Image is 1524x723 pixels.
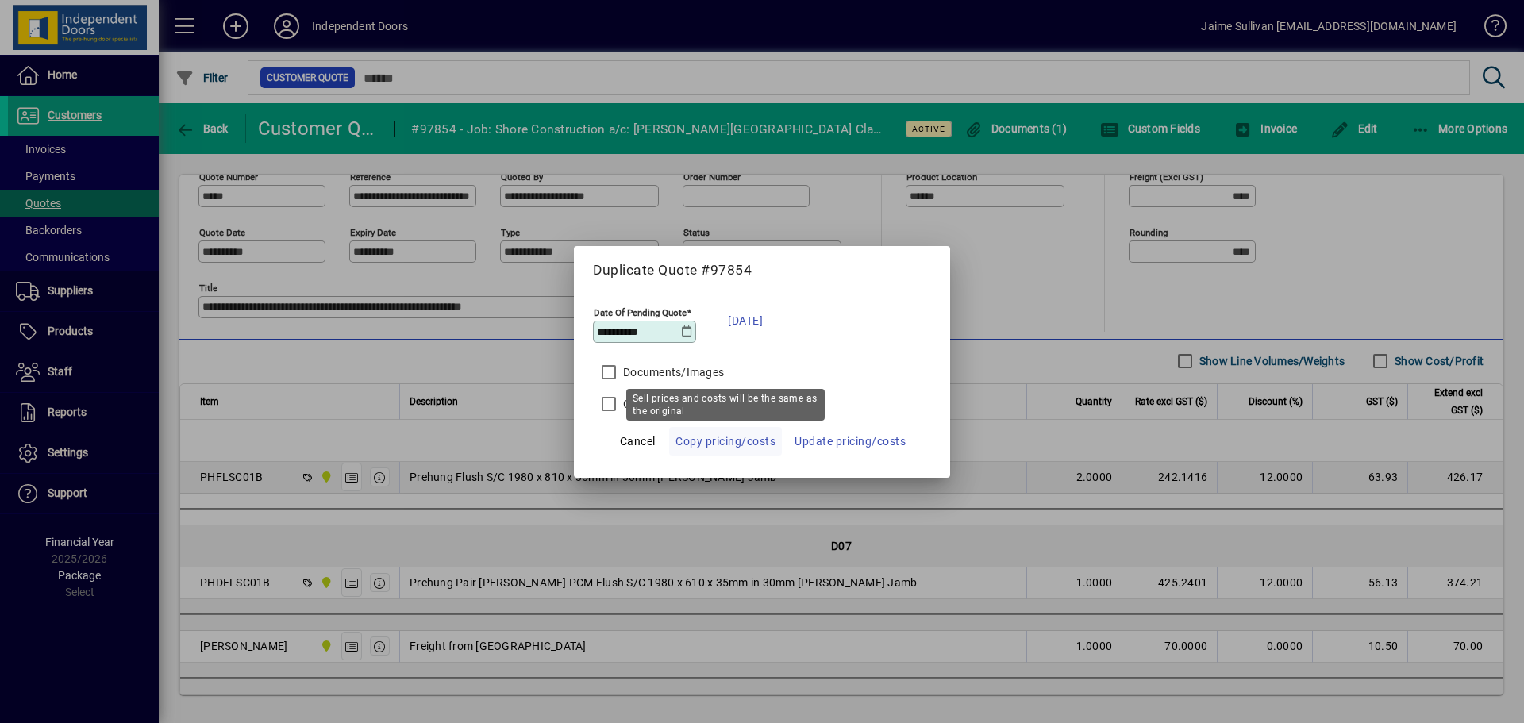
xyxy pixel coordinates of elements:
[728,311,763,330] span: [DATE]
[612,427,663,456] button: Cancel
[675,432,775,451] span: Copy pricing/costs
[788,427,912,456] button: Update pricing/costs
[669,427,782,456] button: Copy pricing/costs
[720,301,771,340] button: [DATE]
[620,364,724,380] label: Documents/Images
[620,432,656,451] span: Cancel
[626,389,825,421] div: Sell prices and costs will be the same as the original
[795,432,906,451] span: Update pricing/costs
[593,262,931,279] h5: Duplicate Quote #97854
[594,306,687,317] mat-label: Date Of Pending Quote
